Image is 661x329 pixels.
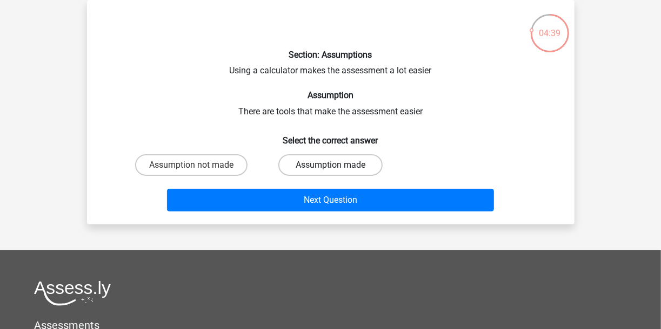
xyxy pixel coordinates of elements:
[104,127,557,146] h6: Select the correct answer
[530,13,570,40] div: 04:39
[104,50,557,60] h6: Section: Assumptions
[167,189,494,211] button: Next Question
[104,90,557,100] h6: Assumption
[34,280,111,306] img: Assessly logo
[135,154,248,176] label: Assumption not made
[91,9,570,216] div: Using a calculator makes the assessment a lot easier There are tools that make the assessment easier
[278,154,383,176] label: Assumption made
